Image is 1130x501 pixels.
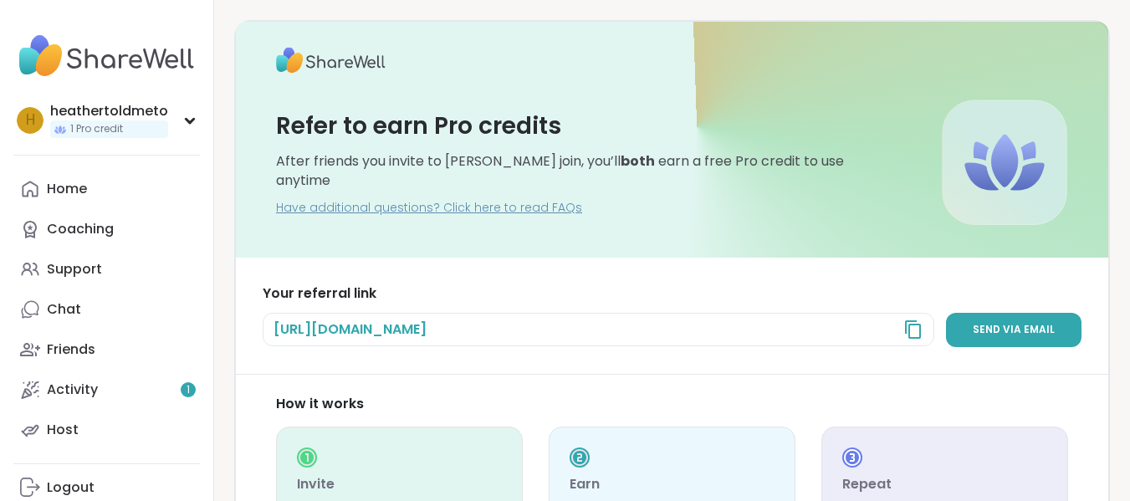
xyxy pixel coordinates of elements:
[47,180,87,198] div: Home
[13,249,200,289] a: Support
[276,152,874,190] div: After friends you invite to [PERSON_NAME] join, you’ll earn a free Pro credit to use anytime
[26,110,35,131] span: h
[842,474,1047,494] h3: Repeat
[47,260,102,279] div: Support
[276,110,561,142] h3: Refer to earn Pro credits
[70,122,123,136] span: 1 Pro credit
[47,300,81,319] div: Chat
[276,395,1068,413] div: How it works
[13,27,200,85] img: ShareWell Nav Logo
[187,383,190,397] span: 1
[13,169,200,209] a: Home
[47,381,98,399] div: Activity
[263,284,1081,303] h3: Your referral link
[47,220,114,238] div: Coaching
[297,474,502,494] h3: Invite
[50,102,168,120] div: heathertoldmeto
[13,289,200,330] a: Chat
[946,313,1081,347] a: Send via email
[13,330,200,370] a: Friends
[570,474,775,494] h3: Earn
[276,42,386,79] img: ShareWell Logo
[13,209,200,249] a: Coaching
[47,478,95,497] div: Logout
[13,410,200,450] a: Host
[276,200,582,217] a: Have additional questions? Click here to read FAQs
[13,370,200,410] a: Activity1
[621,151,655,171] b: both
[47,340,95,359] div: Friends
[973,323,1055,337] span: Send via email
[274,320,427,339] span: [URL][DOMAIN_NAME]
[47,421,79,439] div: Host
